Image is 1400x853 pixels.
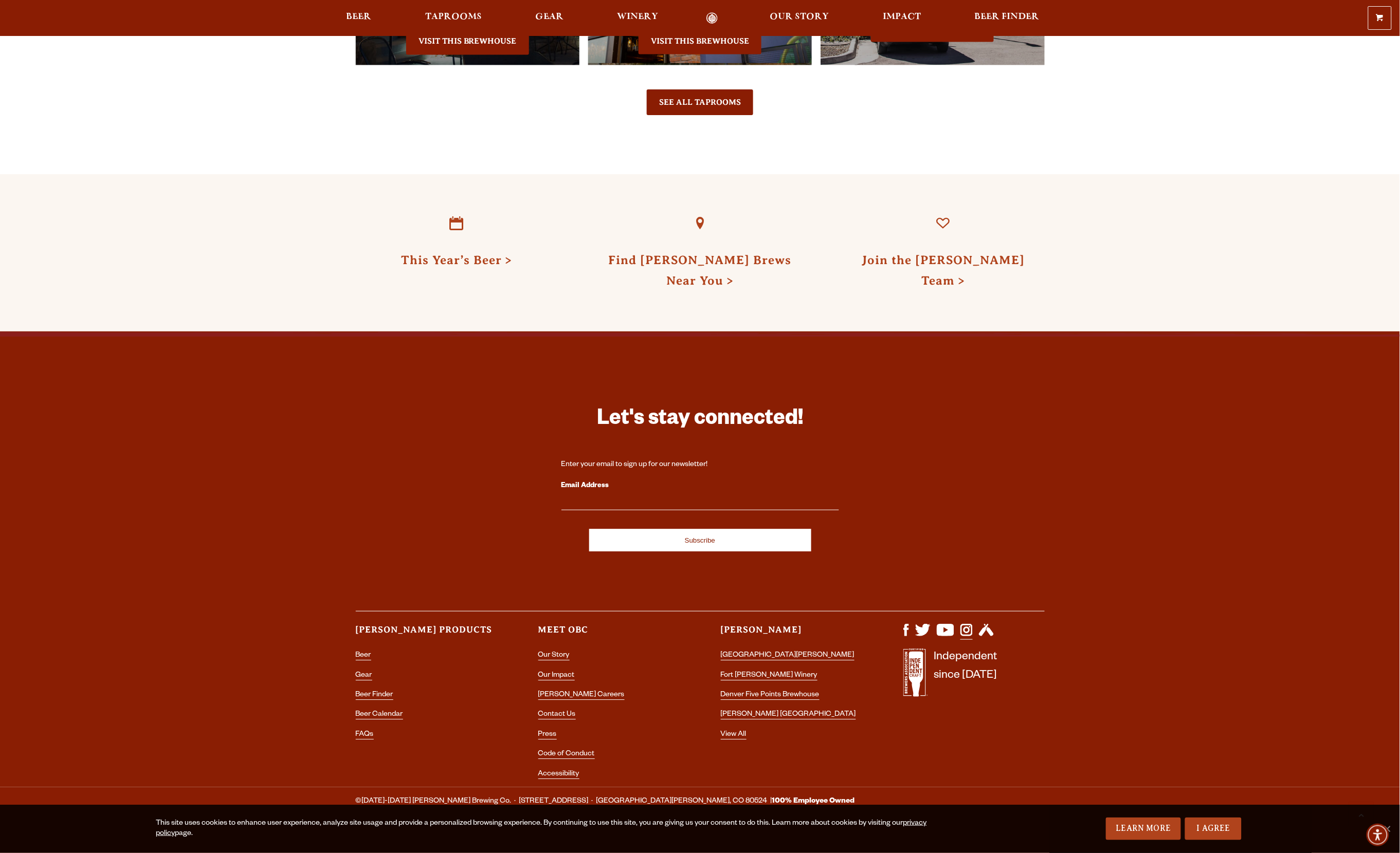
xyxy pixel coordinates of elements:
[611,12,665,24] a: Winery
[721,731,747,739] a: View All
[356,731,374,739] a: FAQs
[1106,818,1181,840] a: Learn More
[425,13,482,21] span: Taprooms
[538,770,579,779] a: Accessibility
[347,13,372,21] span: Beer
[979,631,994,639] a: Visit us on Untappd
[538,691,625,700] a: [PERSON_NAME] Careers
[770,13,829,21] span: Our Story
[356,672,372,680] a: Gear
[1185,818,1242,840] a: I Agree
[419,12,488,24] a: Taprooms
[538,652,570,660] a: Our Story
[1349,802,1374,827] a: Scroll to top
[974,13,1039,21] span: Beer Finder
[538,672,575,680] a: Our Impact
[639,28,761,54] a: Visit the Five Points Brewhouse
[356,652,371,660] a: Beer
[538,750,595,759] a: Code of Conduct
[401,253,512,267] a: This Year’s Beer
[589,529,811,551] input: Subscribe
[721,624,862,645] h3: [PERSON_NAME]
[721,672,817,680] a: Fort [PERSON_NAME] Winery
[1367,824,1389,846] div: Accessibility Menu
[876,12,928,24] a: Impact
[920,200,967,247] a: Join the Odell Team
[156,819,966,839] div: This site uses cookies to enhance user experience, analyze site usage and provide a personalized ...
[356,711,403,719] a: Beer Calendar
[529,12,570,24] a: Gear
[960,631,973,640] a: Visit us on Instagram
[721,711,856,719] a: [PERSON_NAME] [GEOGRAPHIC_DATA]
[721,691,820,700] a: Denver Five Points Brewhouse
[608,253,791,287] a: Find [PERSON_NAME] BrewsNear You
[535,13,563,21] span: Gear
[356,691,393,700] a: Beer Finder
[915,631,931,639] a: Visit us on X (formerly Twitter)
[340,12,378,24] a: Beer
[676,200,723,247] a: Find Odell Brews Near You
[538,731,557,739] a: Press
[356,795,855,808] span: ©[DATE]-[DATE] [PERSON_NAME] Brewing Co. · [STREET_ADDRESS] · [GEOGRAPHIC_DATA][PERSON_NAME], CO ...
[538,624,680,645] h3: Meet OBC
[617,13,659,21] span: Winery
[433,200,480,247] a: This Year’s Beer
[862,253,1025,287] a: Join the [PERSON_NAME] Team
[968,12,1046,24] a: Beer Finder
[937,631,954,639] a: Visit us on YouTube
[883,13,921,21] span: Impact
[356,624,497,645] h3: [PERSON_NAME] Products
[721,652,854,660] a: [GEOGRAPHIC_DATA][PERSON_NAME]
[903,631,909,639] a: Visit us on Facebook
[772,798,855,806] strong: 100% Employee Owned
[561,405,839,436] h3: Let's stay connected!
[406,28,529,54] a: Visit the Fort Collin's Brewery & Taproom
[561,479,839,493] label: Email Address
[561,460,839,470] div: Enter your email to sign up for our newsletter!
[647,89,753,115] a: See All Taprooms
[538,711,576,719] a: Contact Us
[693,12,732,24] a: Odell Home
[156,820,927,838] a: privacy policy
[934,648,997,702] p: Independent since [DATE]
[763,12,836,24] a: Our Story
